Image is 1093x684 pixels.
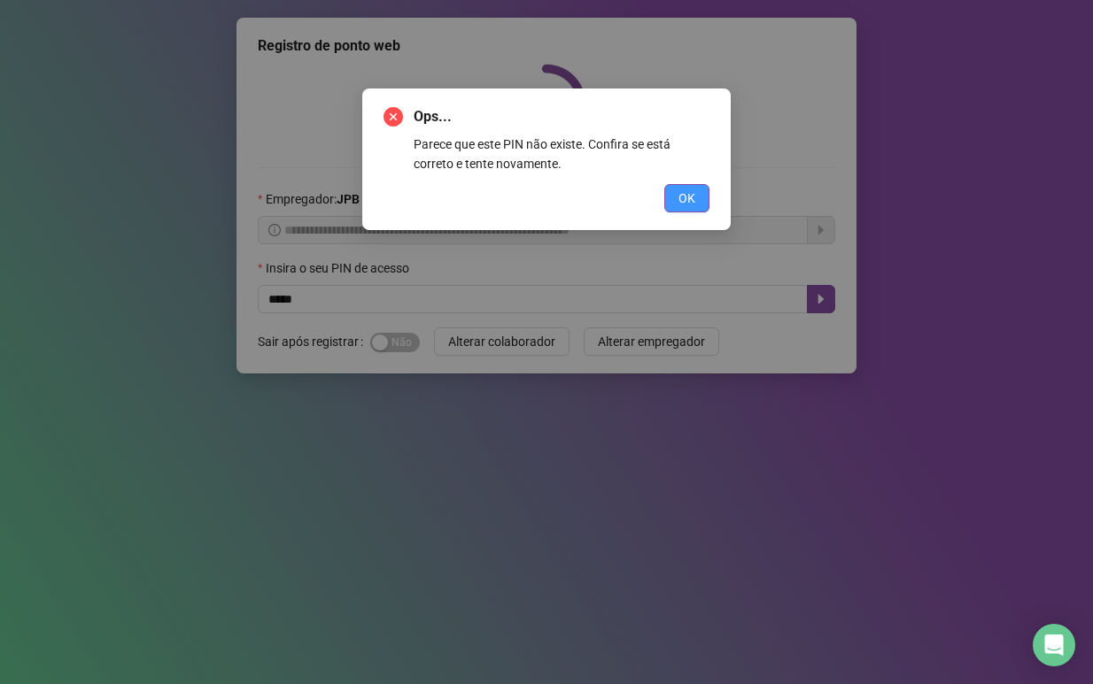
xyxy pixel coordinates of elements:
button: OK [664,184,709,212]
span: OK [678,188,695,208]
div: Open Intercom Messenger [1033,624,1075,666]
span: Ops... [414,106,709,127]
div: Parece que este PIN não existe. Confira se está correto e tente novamente. [414,134,709,173]
span: close-circle [384,107,403,127]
